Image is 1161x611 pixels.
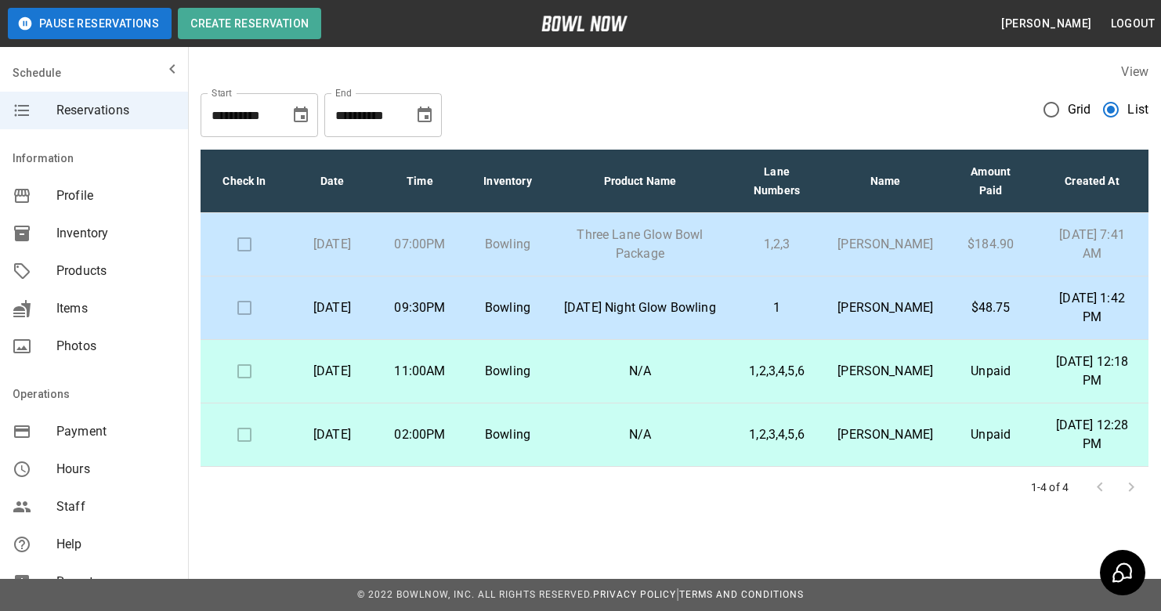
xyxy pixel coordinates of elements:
[389,235,451,254] p: 07:00PM
[56,299,175,318] span: Items
[958,235,1023,254] p: $184.90
[564,362,716,381] p: N/A
[837,362,933,381] p: [PERSON_NAME]
[741,362,812,381] p: 1,2,3,4,5,6
[1048,226,1136,263] p: [DATE] 7:41 AM
[56,422,175,441] span: Payment
[285,99,316,131] button: Choose date, selected date is Oct 10, 2025
[56,497,175,516] span: Staff
[56,337,175,356] span: Photos
[56,101,175,120] span: Reservations
[837,425,933,444] p: [PERSON_NAME]
[1048,352,1136,390] p: [DATE] 12:18 PM
[1036,150,1148,213] th: Created At
[679,589,804,600] a: Terms and Conditions
[301,298,363,317] p: [DATE]
[476,235,539,254] p: Bowling
[476,425,539,444] p: Bowling
[389,298,451,317] p: 09:30PM
[476,362,539,381] p: Bowling
[56,460,175,479] span: Hours
[837,235,933,254] p: [PERSON_NAME]
[564,298,716,317] p: [DATE] Night Glow Bowling
[741,298,812,317] p: 1
[552,150,729,213] th: Product Name
[995,9,1098,38] button: [PERSON_NAME]
[741,235,812,254] p: 1,2,3
[409,99,440,131] button: Choose date, selected date is Nov 10, 2025
[1048,416,1136,454] p: [DATE] 12:28 PM
[958,362,1023,381] p: Unpaid
[1031,479,1069,495] p: 1-4 of 4
[564,425,716,444] p: N/A
[1048,289,1136,327] p: [DATE] 1:42 PM
[1121,64,1148,79] label: View
[301,425,363,444] p: [DATE]
[56,262,175,280] span: Products
[8,8,172,39] button: Pause Reservations
[376,150,464,213] th: Time
[56,573,175,591] span: Reports
[958,425,1023,444] p: Unpaid
[56,224,175,243] span: Inventory
[541,16,628,31] img: logo
[1127,100,1148,119] span: List
[56,186,175,205] span: Profile
[56,535,175,554] span: Help
[476,298,539,317] p: Bowling
[729,150,825,213] th: Lane Numbers
[357,589,593,600] span: © 2022 BowlNow, Inc. All Rights Reserved.
[593,589,676,600] a: Privacy Policy
[178,8,321,39] button: Create Reservation
[741,425,812,444] p: 1,2,3,4,5,6
[389,362,451,381] p: 11:00AM
[301,235,363,254] p: [DATE]
[301,362,363,381] p: [DATE]
[288,150,376,213] th: Date
[1068,100,1091,119] span: Grid
[825,150,946,213] th: Name
[1105,9,1161,38] button: Logout
[389,425,451,444] p: 02:00PM
[837,298,933,317] p: [PERSON_NAME]
[464,150,552,213] th: Inventory
[958,298,1023,317] p: $48.75
[946,150,1036,213] th: Amount Paid
[564,226,716,263] p: Three Lane Glow Bowl Package
[201,150,288,213] th: Check In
